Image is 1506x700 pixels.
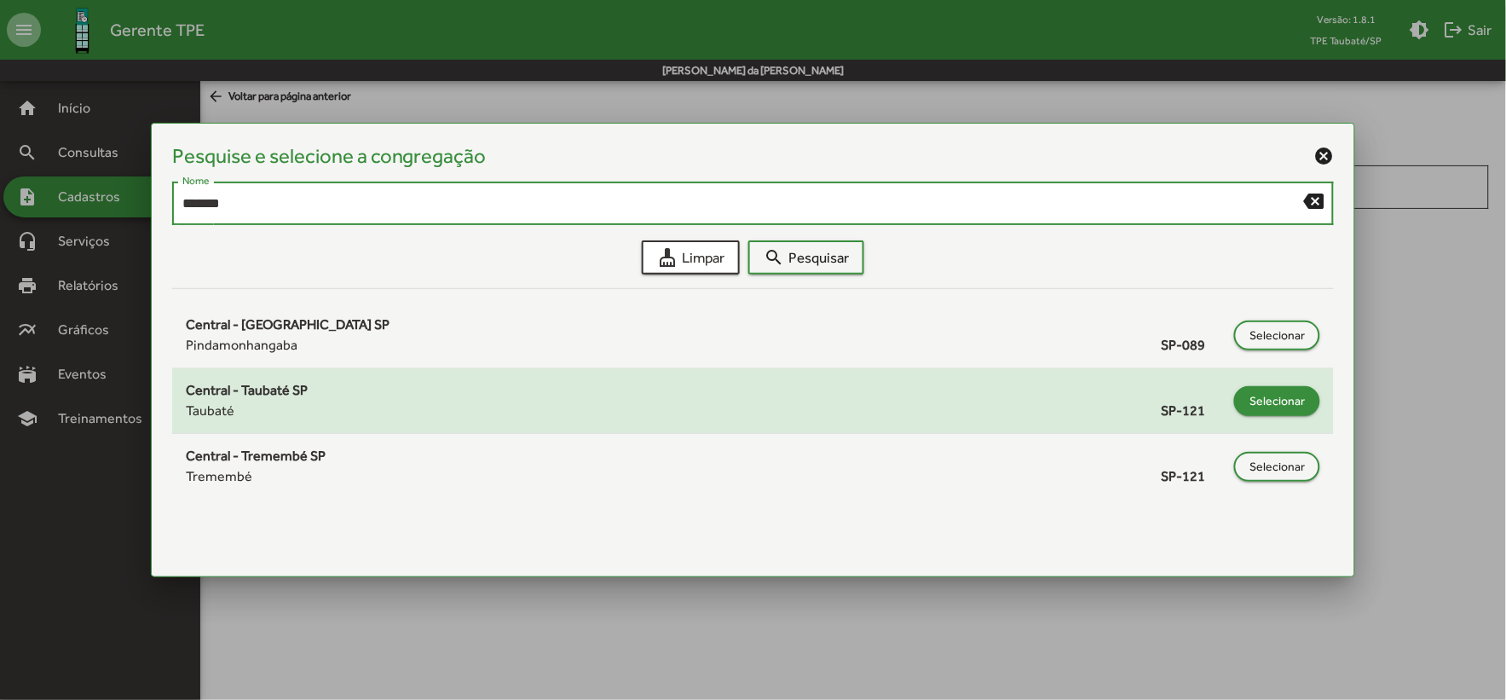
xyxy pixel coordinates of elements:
button: Selecionar [1234,321,1320,350]
button: Selecionar [1234,452,1320,482]
mat-icon: backspace [1303,190,1324,211]
span: Taubaté [186,401,234,421]
span: Selecionar [1249,451,1305,482]
span: SP-089 [1161,335,1226,356]
span: Tremembé [186,466,252,487]
button: Limpar [642,240,740,275]
span: Selecionar [1249,320,1305,350]
mat-icon: cleaning_services [657,247,678,268]
span: Pindamonhangaba [186,335,297,356]
span: Central - Taubaté SP [186,382,308,398]
span: Central - [GEOGRAPHIC_DATA] SP [186,316,389,333]
span: SP-121 [1161,401,1226,421]
span: Central - Tremembé SP [186,448,326,464]
mat-icon: cancel [1313,146,1334,166]
span: Pesquisar [764,242,849,273]
button: Pesquisar [748,240,864,275]
button: Selecionar [1234,386,1320,416]
span: SP-121 [1161,466,1226,487]
h4: Pesquise e selecione a congregação [172,144,487,169]
span: Selecionar [1249,385,1305,416]
span: Limpar [657,242,724,273]
mat-icon: search [764,247,784,268]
